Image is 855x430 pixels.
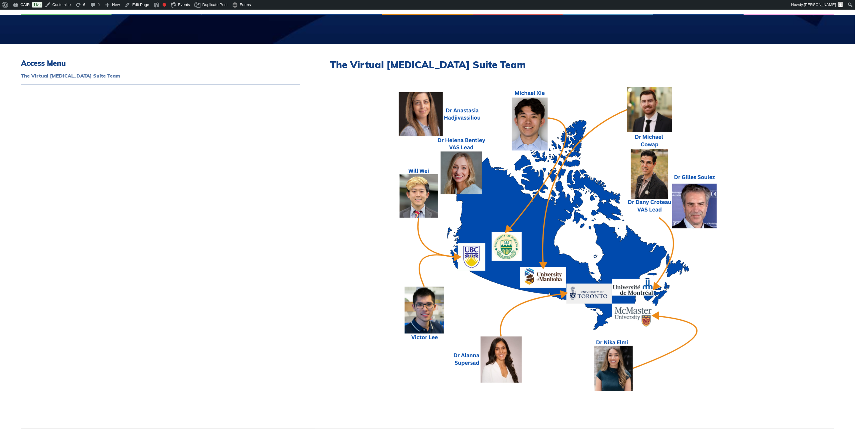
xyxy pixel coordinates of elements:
span: [PERSON_NAME] [804,2,836,7]
h3: Access Menu [21,59,300,68]
a: Live [32,2,42,8]
div: Focus keyphrase not set [163,3,166,7]
span: The Virtual [MEDICAL_DATA] Suite Team [330,59,526,71]
a: The Virtual [MEDICAL_DATA] Suite Team [21,73,300,78]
